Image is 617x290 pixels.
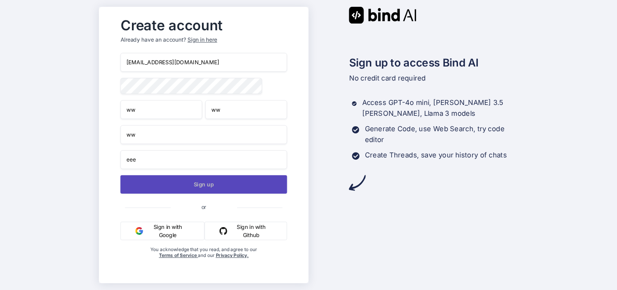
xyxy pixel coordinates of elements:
input: Last Name [205,100,287,119]
button: Sign in with Github [204,222,287,240]
p: Already have an account? [120,36,287,44]
div: You acknowledge that you read, and agree to our and our [148,246,259,277]
h2: Create account [120,19,287,31]
button: Sign in with Google [120,222,204,240]
input: Company website [120,150,287,169]
a: Privacy Policy. [215,252,248,258]
img: Bind AI logo [349,7,416,24]
p: No credit card required [349,73,518,84]
span: or [170,197,237,216]
button: Sign up [120,175,287,194]
p: Generate Code, use Web Search, try code editor [365,124,518,145]
img: github [219,227,227,235]
a: Terms of Service [159,252,198,258]
h2: Sign up to access Bind AI [349,54,518,71]
img: arrow [349,175,365,191]
p: Create Threads, save your history of chats [365,150,507,161]
input: First Name [120,100,202,119]
p: Access GPT-4o mini, [PERSON_NAME] 3.5 [PERSON_NAME], Llama 3 models [362,98,518,119]
div: Sign in here [187,36,217,44]
img: google [135,227,143,235]
input: Email [120,53,287,72]
input: Your company name [120,125,287,144]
